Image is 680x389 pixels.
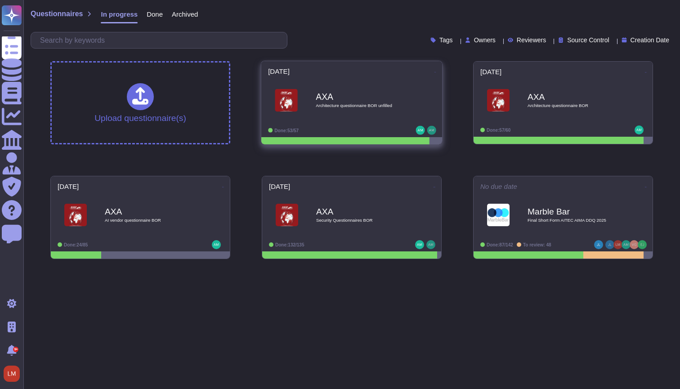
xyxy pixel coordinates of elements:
[415,240,424,249] img: user
[64,242,88,247] span: Done: 24/85
[474,37,496,43] span: Owners
[528,93,617,101] b: AXA
[316,207,406,216] b: AXA
[487,128,510,133] span: Done: 57/60
[276,204,298,226] img: Logo
[594,240,603,249] img: user
[268,68,290,75] span: [DATE]
[480,68,501,75] span: [DATE]
[105,218,195,223] span: AI vendor questionnaire BOR
[275,242,304,247] span: Done: 132/135
[630,240,639,249] img: user
[274,128,299,133] span: Done: 53/57
[316,218,406,223] span: Security Questionnaires BOR
[605,240,614,249] img: user
[487,242,513,247] span: Done: 87/142
[426,240,435,249] img: user
[4,366,20,382] img: user
[523,242,551,247] span: To review: 48
[613,240,622,249] img: user
[316,93,407,101] b: AXA
[487,89,510,112] img: Logo
[528,218,617,223] span: Final Short Form AITEC AIMA DDQ 2025
[427,126,436,135] img: user
[64,204,87,226] img: Logo
[269,183,290,190] span: [DATE]
[316,103,407,108] span: Architecture questionnaire BOR unfilled
[172,11,198,18] span: Archived
[94,83,186,122] div: Upload questionnaire(s)
[147,11,163,18] span: Done
[480,183,517,190] span: No due date
[105,207,195,216] b: AXA
[517,37,546,43] span: Reviewers
[101,11,138,18] span: In progress
[13,347,18,352] div: 9+
[439,37,453,43] span: Tags
[58,183,79,190] span: [DATE]
[31,10,83,18] span: Questionnaires
[487,204,510,226] img: Logo
[275,89,298,112] img: Logo
[622,240,631,249] img: user
[631,37,669,43] span: Creation Date
[528,207,617,216] b: Marble Bar
[212,240,221,249] img: user
[635,125,644,134] img: user
[416,126,425,135] img: user
[638,240,647,249] img: user
[528,103,617,108] span: Architecture questionnaire BOR
[567,37,609,43] span: Source Control
[36,32,287,48] input: Search by keywords
[2,364,26,384] button: user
